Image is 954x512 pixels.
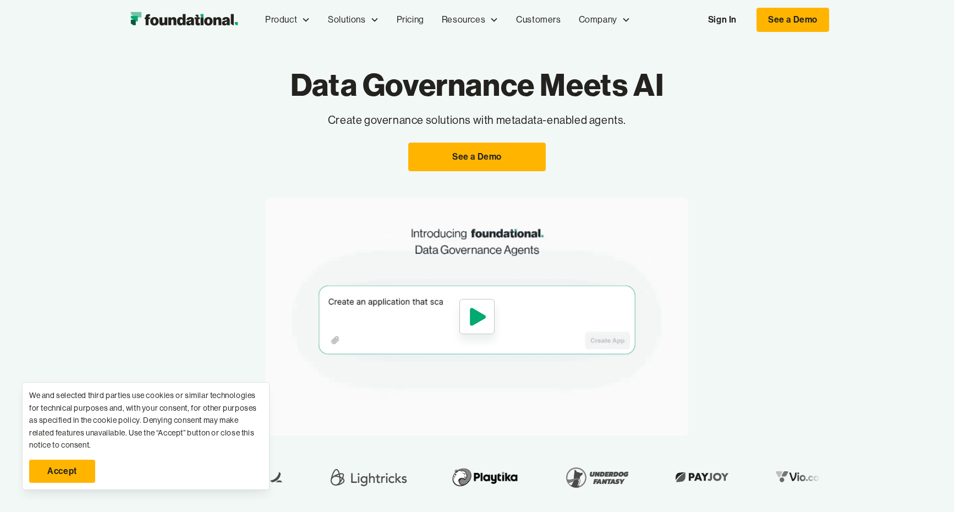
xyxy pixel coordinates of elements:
a: home [125,9,243,31]
a: See a Demo [408,143,546,171]
a: open lightbox [266,198,688,435]
p: Create governance solutions with metadata-enabled agents. [195,112,759,129]
img: Create governance solutions with metadata-enabled agents [266,198,688,435]
a: Customers [507,2,569,38]
div: Company [570,2,639,38]
iframe: Chat Widget [756,384,954,512]
a: Accept [29,460,95,483]
h1: Data Governance Meets AI [195,66,759,103]
div: Resources [433,2,507,38]
div: Product [265,13,297,27]
img: Foundational Logo [125,9,243,31]
div: Company [579,13,617,27]
img: Underdog Fantasy [558,462,633,493]
img: Ramp [224,462,290,493]
img: Lightricks [325,462,409,493]
a: Pricing [388,2,433,38]
img: Playtika [444,462,523,493]
div: Solutions [328,13,365,27]
a: Sign In [697,8,748,31]
div: Solutions [319,2,387,38]
a: See a Demo [756,8,829,32]
img: Payjoy [668,469,733,486]
div: Resources [442,13,485,27]
div: We and selected third parties use cookies or similar technologies for technical purposes and, wit... [29,389,262,451]
div: Product [256,2,319,38]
